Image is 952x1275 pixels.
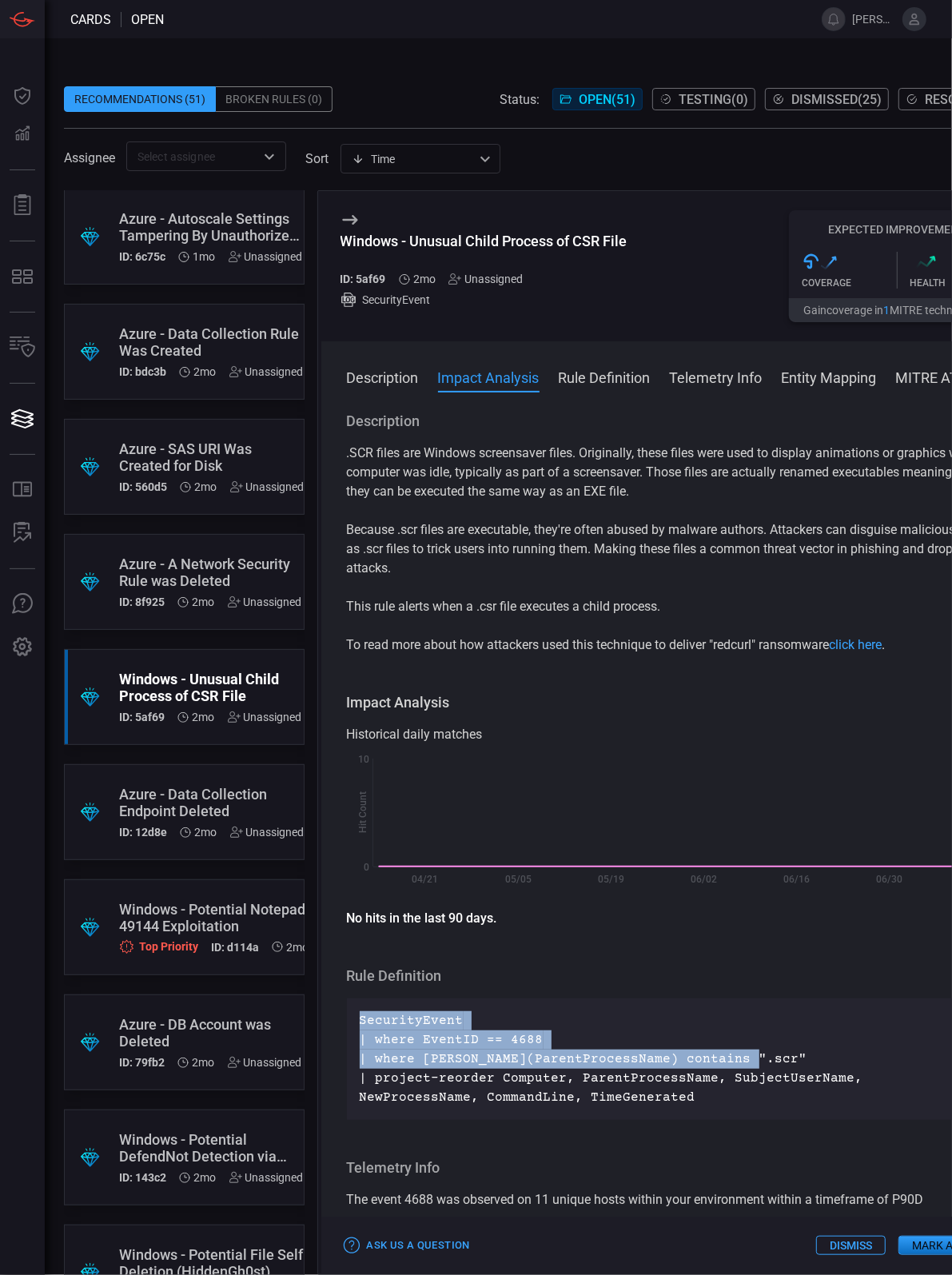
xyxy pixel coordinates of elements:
[64,150,115,165] span: Assignee
[552,88,643,110] button: Open(51)
[597,874,623,885] text: 05/19
[358,754,369,765] text: 10
[305,151,329,166] label: sort
[119,671,302,704] div: Windows - Unusual Child Process of CSR File
[119,440,305,474] div: Azure - SAS URI Was Created for Disk
[876,874,902,885] text: 06/30
[195,480,217,493] span: Jul 13, 2025 8:23 AM
[119,556,302,589] div: Azure - A Network Security Rule was Deleted
[3,329,42,367] button: Inventory
[783,874,810,885] text: 06/16
[412,874,438,885] text: 04/21
[193,1056,215,1069] span: Jun 23, 2025 1:25 PM
[3,115,42,153] button: Detections
[782,367,877,386] button: Entity Mapping
[228,596,302,608] div: Unassigned
[119,596,165,608] h5: ID: 8f925
[119,210,303,244] div: Azure - Autoscale Settings Tampering By Unauthorized User
[559,367,651,386] button: Rule Definition
[211,941,259,954] h5: ID: d114a
[765,88,889,110] button: Dismissed(25)
[670,367,763,386] button: Telemetry Info
[119,250,165,263] h5: ID: 6c75c
[3,514,42,552] button: ALERT ANALYSIS
[690,874,716,885] text: 06/02
[119,1056,165,1069] h5: ID: 79fb2
[791,92,882,107] span: Dismissed ( 25 )
[131,146,255,166] input: Select assignee
[413,273,436,285] span: Jul 13, 2025 8:23 AM
[228,1056,302,1069] div: Unassigned
[3,77,42,115] button: Dashboard
[341,233,627,249] div: Windows - Unusual Child Process of CSR File
[852,13,896,26] span: [PERSON_NAME].1.[PERSON_NAME]
[229,1171,304,1184] div: Unassigned
[830,637,882,652] a: click here
[347,367,419,386] button: Description
[230,480,305,493] div: Unassigned
[287,941,309,954] span: Jun 30, 2025 2:59 PM
[119,711,165,723] h5: ID: 5af69
[347,1192,924,1207] span: The event 4688 was observed on 11 unique hosts within your environment within a timeframe of P90D
[195,826,217,839] span: Jun 30, 2025 2:59 PM
[119,826,167,839] h5: ID: 12d8e
[448,273,523,285] div: Unassigned
[802,277,897,289] div: Coverage
[500,92,540,107] span: Status:
[119,1171,166,1184] h5: ID: 143c2
[341,1233,474,1258] button: Ask Us a Question
[230,826,305,839] div: Unassigned
[258,145,281,168] button: Open
[3,471,42,509] button: Rule Catalog
[679,92,748,107] span: Testing ( 0 )
[357,792,368,834] text: Hit Count
[352,151,475,167] div: Time
[229,250,303,263] div: Unassigned
[3,628,42,667] button: Preferences
[119,1016,302,1050] div: Azure - DB Account was Deleted
[347,910,497,926] strong: No hits in the last 90 days.
[3,186,42,225] button: Reports
[3,585,42,624] button: Ask Us A Question
[119,365,166,378] h5: ID: bdc3b
[193,711,215,723] span: Jul 13, 2025 8:23 AM
[364,862,369,873] text: 0
[119,786,305,819] div: Azure - Data Collection Endpoint Deleted
[652,88,755,110] button: Testing(0)
[193,596,215,608] span: Jul 13, 2025 8:23 AM
[3,257,42,296] button: MITRE - Detection Posture
[131,12,164,27] span: open
[119,1131,304,1165] div: Windows - Potential DefendNot Detection via Registry
[341,292,627,308] div: SecurityEvent
[438,367,540,386] button: Impact Analysis
[579,92,635,107] span: Open ( 51 )
[70,12,111,27] span: Cards
[216,86,333,112] div: Broken Rules (0)
[119,901,396,934] div: Windows - Potential Notepad++ CVE-2025-49144 Exploitation
[228,711,302,723] div: Unassigned
[193,250,216,263] span: Jul 21, 2025 1:31 PM
[816,1236,886,1255] button: Dismiss
[3,400,42,438] button: Cards
[119,939,198,954] div: Top Priority
[119,480,167,493] h5: ID: 560d5
[229,365,304,378] div: Unassigned
[884,304,890,317] span: 1
[504,874,531,885] text: 05/05
[119,325,304,359] div: Azure - Data Collection Rule Was Created
[341,273,386,285] h5: ID: 5af69
[194,1171,217,1184] span: Jun 23, 2025 12:57 PM
[64,86,216,112] div: Recommendations (51)
[194,365,217,378] span: Jul 13, 2025 8:24 AM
